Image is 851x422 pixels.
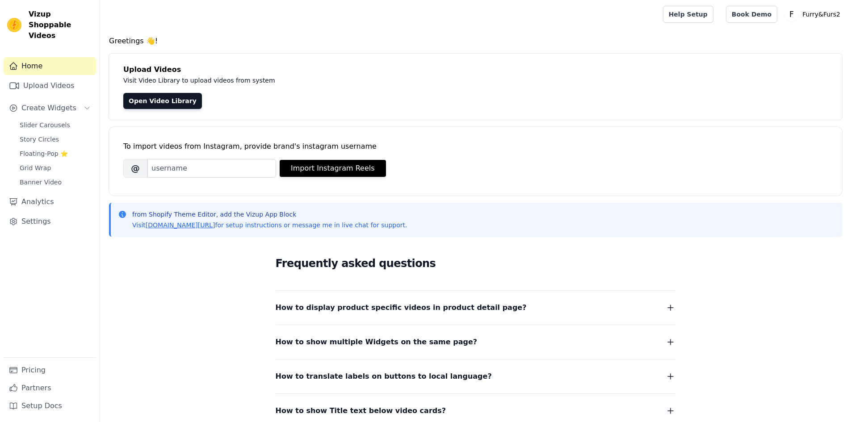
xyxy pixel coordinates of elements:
p: Visit for setup instructions or message me in live chat for support. [132,221,407,230]
button: How to show multiple Widgets on the same page? [276,336,676,348]
a: Story Circles [14,133,96,146]
div: To import videos from Instagram, provide brand's instagram username [123,141,828,152]
a: Settings [4,213,96,230]
p: Visit Video Library to upload videos from system [123,75,524,86]
span: How to translate labels on buttons to local language? [276,370,492,383]
p: Furry&Furs2 [799,6,844,22]
button: Create Widgets [4,99,96,117]
button: How to show Title text below video cards? [276,405,676,417]
button: Import Instagram Reels [280,160,386,177]
span: @ [123,159,147,178]
a: Floating-Pop ⭐ [14,147,96,160]
h4: Greetings 👋! [109,36,842,46]
button: How to translate labels on buttons to local language? [276,370,676,383]
span: Slider Carousels [20,121,70,130]
a: Analytics [4,193,96,211]
span: Vizup Shoppable Videos [29,9,92,41]
span: Create Widgets [21,103,76,113]
a: Grid Wrap [14,162,96,174]
a: Pricing [4,361,96,379]
h4: Upload Videos [123,64,828,75]
a: Book Demo [726,6,777,23]
span: Grid Wrap [20,163,51,172]
a: Upload Videos [4,77,96,95]
a: Setup Docs [4,397,96,415]
span: Floating-Pop ⭐ [20,149,68,158]
button: How to display product specific videos in product detail page? [276,301,676,314]
h2: Frequently asked questions [276,255,676,272]
a: Help Setup [663,6,713,23]
a: Open Video Library [123,93,202,109]
span: Banner Video [20,178,62,187]
p: from Shopify Theme Editor, add the Vizup App Block [132,210,407,219]
span: How to show Title text below video cards? [276,405,446,417]
img: Vizup [7,18,21,32]
span: How to show multiple Widgets on the same page? [276,336,478,348]
a: Slider Carousels [14,119,96,131]
text: F [789,10,794,19]
a: Home [4,57,96,75]
span: How to display product specific videos in product detail page? [276,301,527,314]
button: F Furry&Furs2 [784,6,844,22]
a: Partners [4,379,96,397]
a: [DOMAIN_NAME][URL] [146,221,215,229]
span: Story Circles [20,135,59,144]
a: Banner Video [14,176,96,188]
input: username [147,159,276,178]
